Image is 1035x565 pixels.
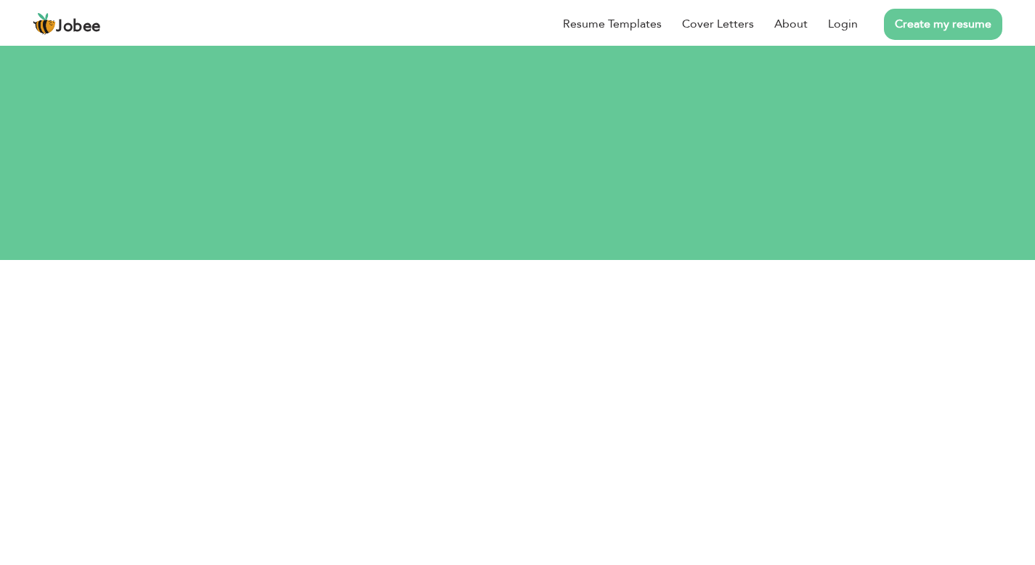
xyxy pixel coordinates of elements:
[563,15,662,33] a: Resume Templates
[33,12,56,36] img: jobee.io
[774,15,808,33] a: About
[682,15,754,33] a: Cover Letters
[33,12,101,36] a: Jobee
[884,9,1002,40] a: Create my resume
[828,15,858,33] a: Login
[56,19,101,35] span: Jobee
